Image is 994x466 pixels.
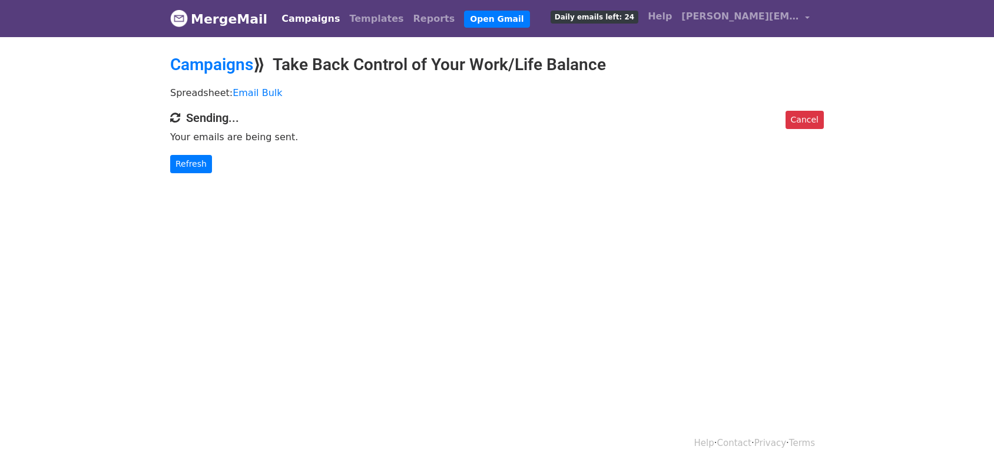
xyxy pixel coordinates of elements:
[464,11,529,28] a: Open Gmail
[789,438,815,448] a: Terms
[344,7,408,31] a: Templates
[694,438,714,448] a: Help
[643,5,677,28] a: Help
[170,55,253,74] a: Campaigns
[170,87,824,99] p: Spreadsheet:
[786,111,824,129] a: Cancel
[233,87,282,98] a: Email Bulk
[409,7,460,31] a: Reports
[754,438,786,448] a: Privacy
[170,111,824,125] h4: Sending...
[170,6,267,31] a: MergeMail
[681,9,799,24] span: [PERSON_NAME][EMAIL_ADDRESS][PERSON_NAME]
[170,131,824,143] p: Your emails are being sent.
[170,55,824,75] h2: ⟫ Take Back Control of Your Work/Life Balance
[717,438,751,448] a: Contact
[551,11,638,24] span: Daily emails left: 24
[677,5,814,32] a: [PERSON_NAME][EMAIL_ADDRESS][PERSON_NAME]
[546,5,643,28] a: Daily emails left: 24
[277,7,344,31] a: Campaigns
[170,155,212,173] a: Refresh
[170,9,188,27] img: MergeMail logo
